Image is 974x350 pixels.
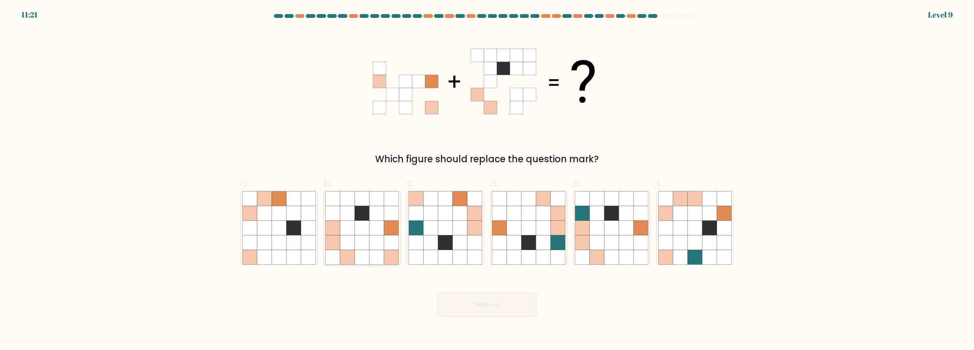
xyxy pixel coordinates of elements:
[240,176,250,190] span: a.
[438,292,536,317] button: Next
[407,176,415,190] span: c.
[490,176,499,190] span: d.
[21,9,38,21] div: 11:21
[245,152,729,166] div: Which figure should replace the question mark?
[656,176,662,190] span: f.
[928,9,953,21] div: Level 9
[324,176,333,190] span: b.
[573,176,582,190] span: e.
